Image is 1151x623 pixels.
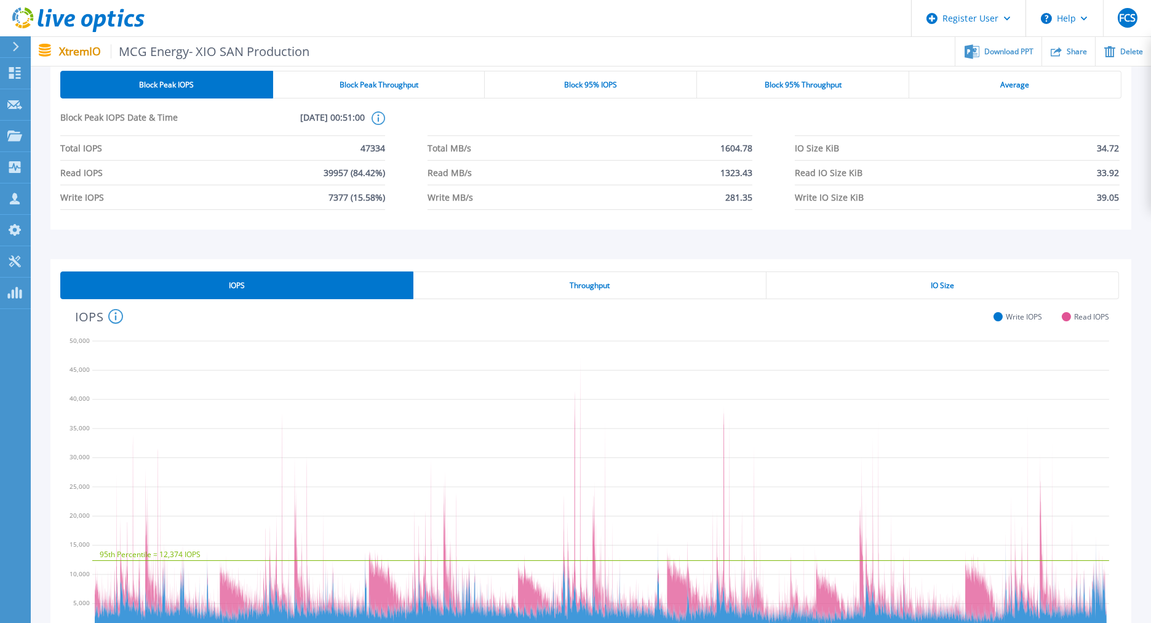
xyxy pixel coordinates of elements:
[1006,312,1042,321] span: Write IOPS
[70,452,90,461] text: 30,000
[360,136,385,160] span: 47334
[765,80,842,90] span: Block 95% Throughput
[329,185,385,209] span: 7377 (15.58%)
[428,136,471,160] span: Total MB/s
[111,44,310,58] span: MCG Energy- XIO SAN Production
[570,281,610,291] span: Throughput
[1097,136,1120,160] span: 34.72
[73,598,90,607] text: 5,000
[229,281,245,291] span: IOPS
[70,541,90,549] text: 15,000
[1067,48,1087,55] span: Share
[70,395,90,403] text: 40,000
[725,185,752,209] span: 281.35
[75,309,123,324] h4: IOPS
[70,424,90,432] text: 35,000
[795,185,864,209] span: Write IO Size KiB
[70,365,90,374] text: 45,000
[428,185,473,209] span: Write MB/s
[139,80,194,90] span: Block Peak IOPS
[60,136,102,160] span: Total IOPS
[795,136,839,160] span: IO Size KiB
[1097,185,1120,209] span: 39.05
[70,569,90,578] text: 10,000
[1120,48,1143,55] span: Delete
[60,111,212,135] span: Block Peak IOPS Date & Time
[70,482,90,491] text: 25,000
[720,136,752,160] span: 1604.78
[324,161,385,185] span: 39957 (84.42%)
[340,80,418,90] span: Block Peak Throughput
[212,111,364,135] span: [DATE] 00:51:00
[70,336,90,345] text: 50,000
[70,511,90,520] text: 20,000
[564,80,617,90] span: Block 95% IOPS
[931,281,954,291] span: IO Size
[1001,80,1030,90] span: Average
[1097,161,1120,185] span: 33.92
[60,161,103,185] span: Read IOPS
[100,549,201,560] text: 95th Percentile = 12,374 IOPS
[60,185,104,209] span: Write IOPS
[59,44,310,58] p: XtremIO
[720,161,752,185] span: 1323.43
[984,48,1034,55] span: Download PPT
[795,161,862,185] span: Read IO Size KiB
[428,161,472,185] span: Read MB/s
[1074,312,1109,321] span: Read IOPS
[1119,13,1136,23] span: FCS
